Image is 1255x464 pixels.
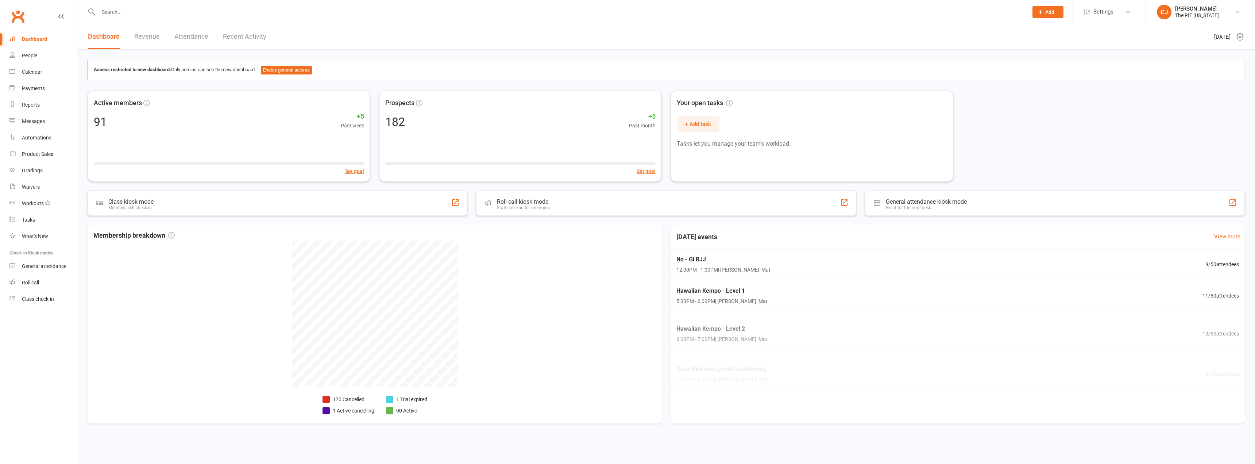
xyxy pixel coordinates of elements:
[497,205,550,210] div: Staff check-in for members
[341,111,364,122] span: +5
[1175,12,1219,19] div: The PIT [US_STATE]
[1214,232,1240,241] a: View more
[9,228,77,245] a: What's New
[96,7,1023,17] input: Search...
[9,258,77,275] a: General attendance kiosk mode
[22,118,45,124] div: Messages
[637,167,656,175] button: Set goal
[93,230,175,241] span: Membership breakdown
[9,275,77,291] a: Roll call
[22,217,35,223] div: Tasks
[1202,330,1239,338] span: 10 / 50 attendees
[671,230,723,243] h3: [DATE] events
[94,116,107,128] div: 91
[1205,370,1239,378] span: 8 / 50 attendees
[385,116,405,128] div: 182
[22,184,40,190] div: Waivers
[676,255,771,264] span: No - Gi BJJ
[323,407,374,415] li: 1 Active cancelling
[22,102,40,108] div: Reports
[386,407,427,415] li: 90 Active
[676,297,768,305] span: 5:00PM - 6:00PM | [PERSON_NAME] | Mat
[94,67,171,72] strong: Access restricted to new dashboard:
[886,198,967,205] div: General attendance kiosk mode
[676,266,771,274] span: 12:00PM - 1:00PM | [PERSON_NAME] | Mat
[22,296,54,302] div: Class check-in
[22,36,47,42] div: Dashboard
[341,122,364,130] span: Past week
[9,64,77,80] a: Calendar
[9,291,77,307] a: Class kiosk mode
[94,98,142,108] span: Active members
[629,122,656,130] span: Past month
[629,111,656,122] span: +5
[1157,5,1171,19] div: CJ
[22,151,53,157] div: Product Sales
[1214,32,1231,41] span: [DATE]
[261,66,312,74] button: Enable general access
[497,198,550,205] div: Roll call kiosk mode
[1032,6,1063,18] button: Add
[9,130,77,146] a: Automations
[9,179,77,195] a: Waivers
[676,364,768,374] span: Basic Kickboxing and Conditioning
[9,80,77,97] a: Payments
[22,69,42,75] div: Calendar
[108,198,154,205] div: Class kiosk mode
[108,205,154,210] div: Members self check-in
[22,53,37,58] div: People
[345,167,364,175] button: Set goal
[9,7,27,26] a: Clubworx
[1093,4,1113,20] span: Settings
[676,375,768,383] span: 7:00PM - 8:00PM | [PERSON_NAME] | Mat
[1045,9,1054,15] span: Add
[886,205,967,210] div: Great for the front desk
[223,24,266,49] a: Recent Activity
[9,195,77,212] a: Workouts
[9,47,77,64] a: People
[9,146,77,162] a: Product Sales
[677,116,719,132] button: + Add task
[9,162,77,179] a: Gradings
[385,98,414,108] span: Prospects
[22,200,44,206] div: Workouts
[88,24,120,49] a: Dashboard
[22,263,66,269] div: General attendance
[323,395,374,403] li: 170 Cancelled
[677,139,947,149] p: Tasks let you manage your team's workload.
[676,324,768,334] span: Hawaiian Kempo - Level 2
[386,395,427,403] li: 1 Trial expired
[9,97,77,113] a: Reports
[676,335,768,343] span: 6:00PM - 7:00PM | [PERSON_NAME] | Mat
[9,113,77,130] a: Messages
[22,135,51,141] div: Automations
[1175,5,1219,12] div: [PERSON_NAME]
[676,287,768,296] span: Hawaiian Kempo - Level 1
[134,24,160,49] a: Revenue
[9,212,77,228] a: Tasks
[1205,260,1239,268] span: 9 / 50 attendees
[174,24,208,49] a: Attendance
[22,168,43,173] div: Gradings
[22,280,39,285] div: Roll call
[9,31,77,47] a: Dashboard
[22,85,45,91] div: Payments
[677,98,733,108] span: Your open tasks
[94,66,1239,74] div: Only admins can see the new dashboard.
[22,233,48,239] div: What's New
[1202,292,1239,300] span: 11 / 50 attendees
